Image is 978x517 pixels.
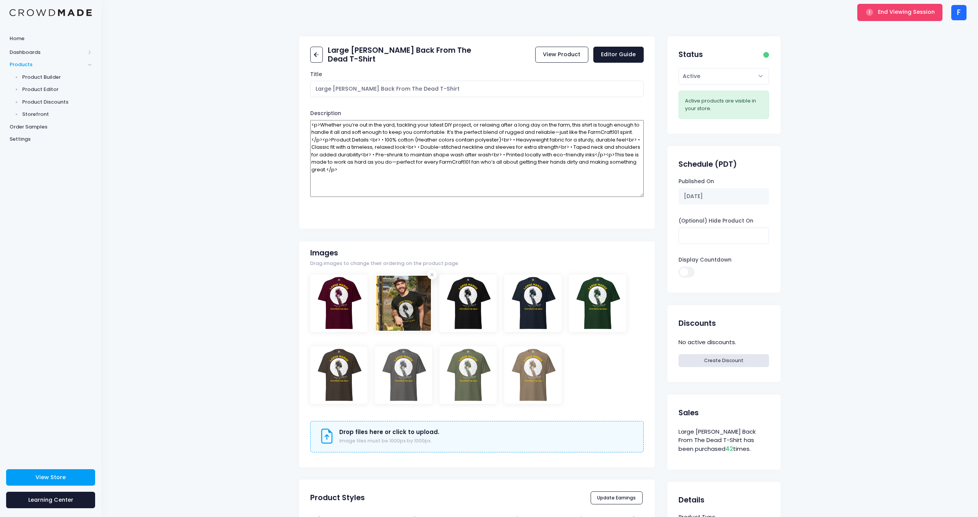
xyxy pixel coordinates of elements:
a: Create Discount [678,354,769,367]
span: Remove image [427,270,437,280]
span: Settings [10,135,92,143]
h2: Discounts [678,319,716,328]
span: Product Builder [22,73,92,81]
h3: Drop files here or click to upload. [339,429,439,436]
span: Learning Center [28,496,73,504]
label: Description [310,110,341,117]
div: Large [PERSON_NAME] Back From The Dead T-Shirt has been purchased times. [678,426,769,455]
span: Order Samples [10,123,92,131]
span: End Viewing Session [878,8,935,16]
a: Editor Guide [593,47,644,63]
textarea: <p>Whether you’re out in the yard, tackling your latest DIY project, or relaxing after a long day... [310,120,644,197]
span: Products [10,61,85,68]
label: Title [310,71,322,78]
h2: Images [310,249,338,257]
a: View Product [535,47,588,63]
h2: Status [678,50,703,59]
h2: Details [678,496,704,504]
a: View Store [6,469,95,486]
span: 42 [725,445,733,453]
span: View Store [36,473,66,481]
a: Learning Center [6,492,95,508]
h2: Product Styles [310,493,365,502]
label: Display Countdown [678,256,732,264]
div: No active discounts. [678,337,769,348]
span: Home [10,35,92,42]
h2: Schedule (PDT) [678,160,737,169]
div: F [951,5,967,20]
span: Product Editor [22,86,92,93]
span: Storefront [22,111,92,118]
div: Active products are visible in your store. [685,97,763,112]
img: Logo [10,9,92,16]
button: End Viewing Session [857,4,942,21]
span: Image files must be 1000px by 1000px. [339,437,432,444]
label: (Optional) Hide Product On [678,217,753,225]
h2: Large [PERSON_NAME] Back From The Dead T-Shirt [328,46,477,64]
button: Update Earnings [591,491,643,504]
h2: Sales [678,408,699,417]
label: Published On [678,178,714,185]
span: Dashboards [10,49,85,56]
span: Product Discounts [22,98,92,106]
span: Drag images to change their ordering on the product page. [310,260,459,267]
